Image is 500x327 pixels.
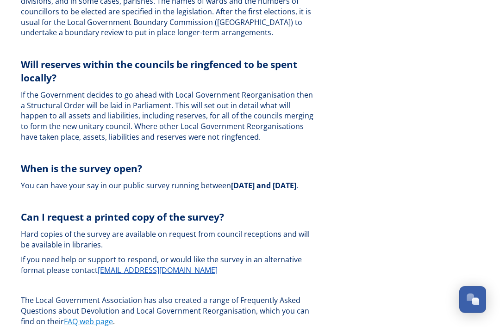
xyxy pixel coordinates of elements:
[21,296,311,327] span: The Local Government Association has also created a range of Frequently Asked Questions about Dev...
[231,181,296,191] strong: [DATE] and [DATE]
[21,229,312,250] span: Hard copies of the survey are available on request from council receptions and will be available ...
[21,58,300,85] strong: Will reserves within the councils be ringfenced to be spent locally?
[64,317,113,327] a: FAQ web page
[21,181,231,191] span: You can have your say in our public survey running between
[21,211,224,224] strong: Can I request a printed copy of the survey?
[98,265,218,276] a: [EMAIL_ADDRESS][DOMAIN_NAME]
[21,162,142,175] strong: When is the survey open?
[21,90,315,142] span: If the Government decides to go ahead with Local Government Reorganisation then a Structural Orde...
[113,317,115,327] span: .
[296,181,298,191] span: .
[21,255,304,276] span: If you need help or support to respond, or would like the survey in an alternative format please ...
[459,286,486,313] button: Open Chat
